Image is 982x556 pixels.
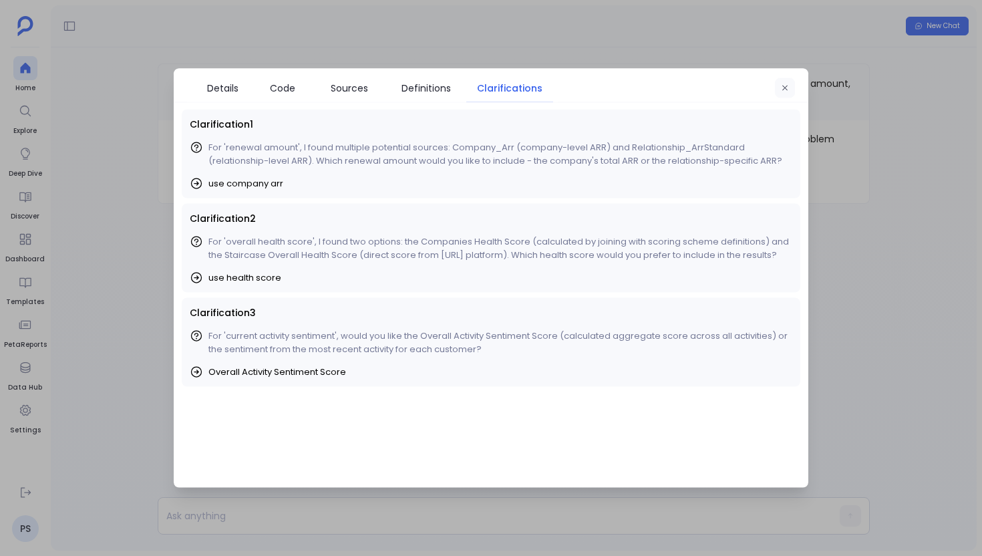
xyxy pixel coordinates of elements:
[208,141,792,168] p: For 'renewal amount', I found multiple potential sources: Company_Arr (company-level ARR) and Rel...
[401,81,451,96] span: Definitions
[207,81,238,96] span: Details
[208,271,281,285] span: use health score
[208,329,792,356] p: For 'current activity sentiment', would you like the Overall Activity Sentiment Score (calculated...
[190,118,792,132] span: Clarification 1
[270,81,295,96] span: Code
[208,366,346,379] span: Overall Activity Sentiment Score
[477,81,542,96] span: Clarifications
[190,212,792,226] span: Clarification 2
[190,306,792,320] span: Clarification 3
[331,81,368,96] span: Sources
[208,177,283,190] span: use company arr
[208,235,792,262] p: For 'overall health score', I found two options: the Companies Health Score (calculated by joinin...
